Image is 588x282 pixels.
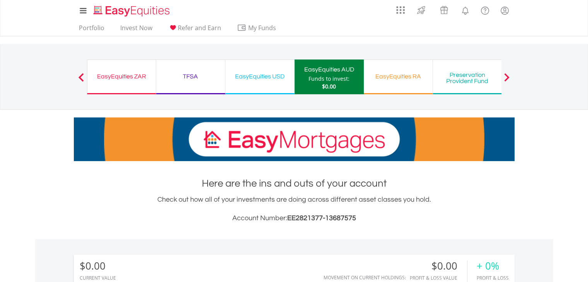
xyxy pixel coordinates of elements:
div: EasyEquities ZAR [92,71,151,82]
div: EasyEquities AUD [299,64,359,75]
div: EasyEquities RA [368,71,428,82]
div: Profit & Loss [477,275,509,280]
h3: Account Number: [74,213,515,224]
button: Next [499,77,515,85]
div: CURRENT VALUE [80,275,116,280]
img: vouchers-v2.svg [438,4,450,16]
h1: Here are the ins and outs of your account [74,177,515,190]
div: TFSA [161,71,220,82]
span: $0.00 [322,83,336,90]
a: FAQ's and Support [475,2,495,17]
div: Preservation Provident Fund [438,72,497,84]
a: Vouchers [433,2,455,16]
div: $0.00 [410,260,467,272]
div: $0.00 [80,260,116,272]
a: Refer and Earn [165,24,224,36]
div: Check out how all of your investments are doing across different asset classes you hold. [74,194,515,224]
span: My Funds [237,23,288,33]
a: Home page [90,2,173,17]
div: Movement on Current Holdings: [324,275,406,280]
img: EasyMortage Promotion Banner [74,117,515,161]
button: Previous [73,77,89,85]
div: Profit & Loss Value [410,275,467,280]
div: + 0% [477,260,509,272]
a: Notifications [455,2,475,17]
span: Refer and Earn [178,24,221,32]
a: My Profile [495,2,515,19]
a: AppsGrid [391,2,410,14]
div: EasyEquities USD [230,71,290,82]
img: thrive-v2.svg [415,4,428,16]
img: EasyEquities_Logo.png [92,5,173,17]
a: Portfolio [76,24,107,36]
div: Funds to invest: [308,75,349,83]
a: Invest Now [117,24,155,36]
img: grid-menu-icon.svg [396,6,405,14]
span: EE2821377-13687575 [287,214,356,222]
